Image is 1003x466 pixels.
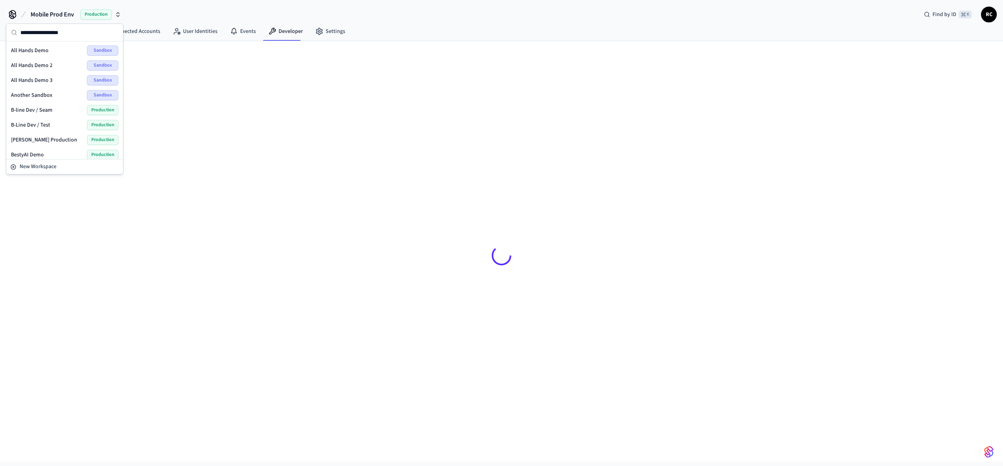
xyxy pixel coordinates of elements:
span: B-Line Dev / Test [11,121,50,129]
a: Settings [309,24,351,38]
a: Developer [262,24,309,38]
span: All Hands Demo 2 [11,62,53,69]
span: Mobile Prod Env [31,10,74,19]
span: All Hands Demo 3 [11,76,53,84]
span: Production [87,135,118,145]
span: BestyAI Demo [11,151,44,159]
span: Sandbox [87,45,118,56]
img: SeamLogoGradient.69752ec5.svg [984,446,994,458]
span: [PERSON_NAME] Production [11,136,77,144]
button: RC [981,7,997,22]
span: All Hands Demo [11,47,49,54]
span: Production [87,150,118,160]
span: Sandbox [87,60,118,71]
span: New Workspace [20,163,56,171]
span: Production [87,120,118,130]
span: Production [87,105,118,115]
span: B-line Dev / Seam [11,106,53,114]
a: Events [224,24,262,38]
div: Suggestions [6,42,123,159]
span: Production [80,9,112,20]
div: Find by ID⌘ K [918,7,978,22]
span: RC [982,7,996,22]
button: New Workspace [7,160,122,173]
a: User Identities [167,24,224,38]
span: ⌘ K [959,11,972,18]
span: Another Sandbox [11,91,53,99]
span: Sandbox [87,90,118,100]
span: Find by ID [932,11,956,18]
span: Sandbox [87,75,118,85]
a: Connected Accounts [96,24,167,38]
